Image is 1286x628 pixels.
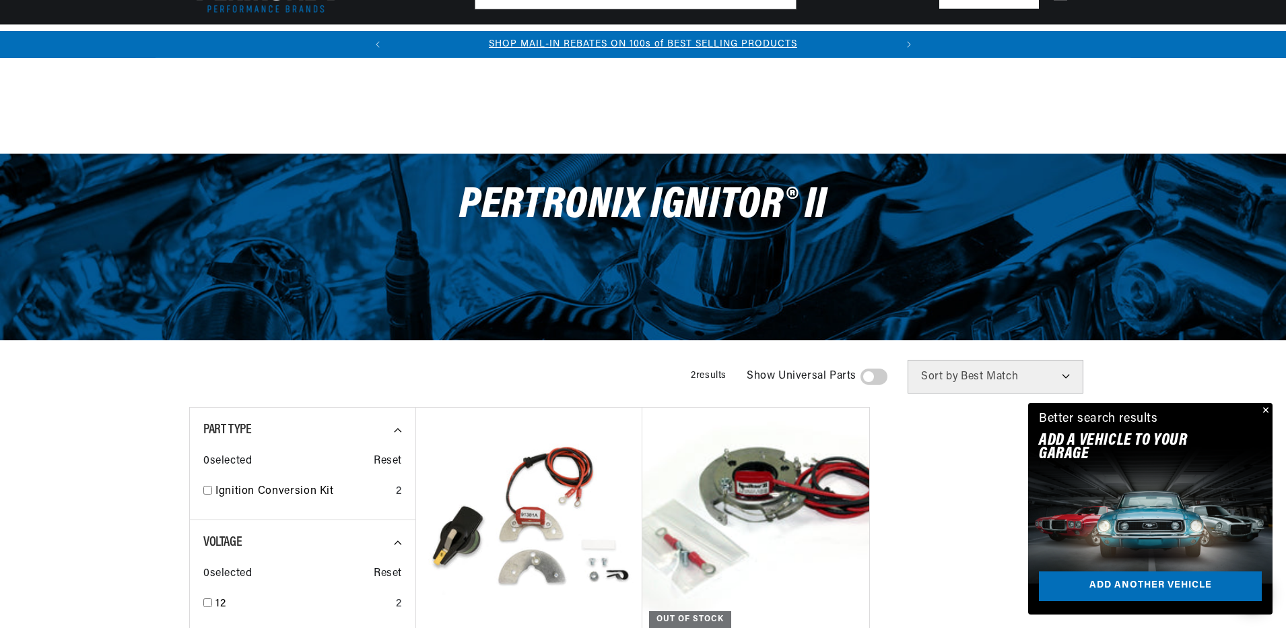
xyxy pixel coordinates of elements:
[203,423,251,437] span: Part Type
[580,25,657,57] summary: Engine Swaps
[374,565,402,583] span: Reset
[391,37,895,52] div: 1 of 2
[396,596,402,613] div: 2
[215,483,391,501] a: Ignition Conversion Kit
[391,37,895,52] div: Announcement
[755,25,851,57] summary: Spark Plug Wires
[908,360,1083,394] select: Sort by
[409,25,580,57] summary: Headers, Exhausts & Components
[215,596,391,613] a: 12
[921,371,958,382] span: Sort by
[895,31,922,58] button: Translation missing: en.sections.announcements.next_announcement
[691,371,726,381] span: 2 results
[1015,25,1097,57] summary: Product Support
[1256,403,1273,419] button: Close
[156,31,1130,58] slideshow-component: Translation missing: en.sections.announcements.announcement_bar
[459,184,827,228] span: PerTronix Ignitor® II
[747,368,856,385] span: Show Universal Parts
[1039,434,1228,462] h2: Add A VEHICLE to your garage
[1039,410,1158,429] div: Better search results
[374,453,402,470] span: Reset
[189,25,298,57] summary: Ignition Conversions
[1039,571,1262,602] a: Add another vehicle
[657,25,755,57] summary: Battery Products
[203,565,252,583] span: 0 selected
[396,483,402,501] div: 2
[850,25,920,57] summary: Motorcycle
[364,31,391,58] button: Translation missing: en.sections.announcements.previous_announcement
[489,39,797,49] a: SHOP MAIL-IN REBATES ON 100s of BEST SELLING PRODUCTS
[203,453,252,470] span: 0 selected
[203,536,242,549] span: Voltage
[298,25,409,57] summary: Coils & Distributors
